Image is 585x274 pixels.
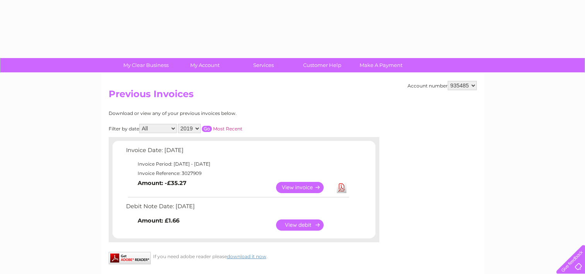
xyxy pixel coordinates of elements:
a: download it now [227,253,266,259]
a: Customer Help [290,58,354,72]
div: Account number [408,81,477,90]
h2: Previous Invoices [109,89,477,103]
td: Invoice Date: [DATE] [124,145,350,159]
a: Most Recent [213,126,242,132]
td: Invoice Reference: 3027909 [124,169,350,178]
td: Invoice Period: [DATE] - [DATE] [124,159,350,169]
a: Make A Payment [349,58,413,72]
a: Services [232,58,295,72]
td: Debit Note Date: [DATE] [124,201,350,216]
a: View [276,219,333,231]
div: Filter by date [109,124,312,133]
b: Amount: £1.66 [138,217,179,224]
a: My Account [173,58,237,72]
div: Download or view any of your previous invoices below. [109,111,312,116]
a: My Clear Business [114,58,178,72]
a: View [276,182,333,193]
b: Amount: -£35.27 [138,180,186,187]
div: If you need adobe reader please . [109,252,379,259]
a: Download [337,182,346,193]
